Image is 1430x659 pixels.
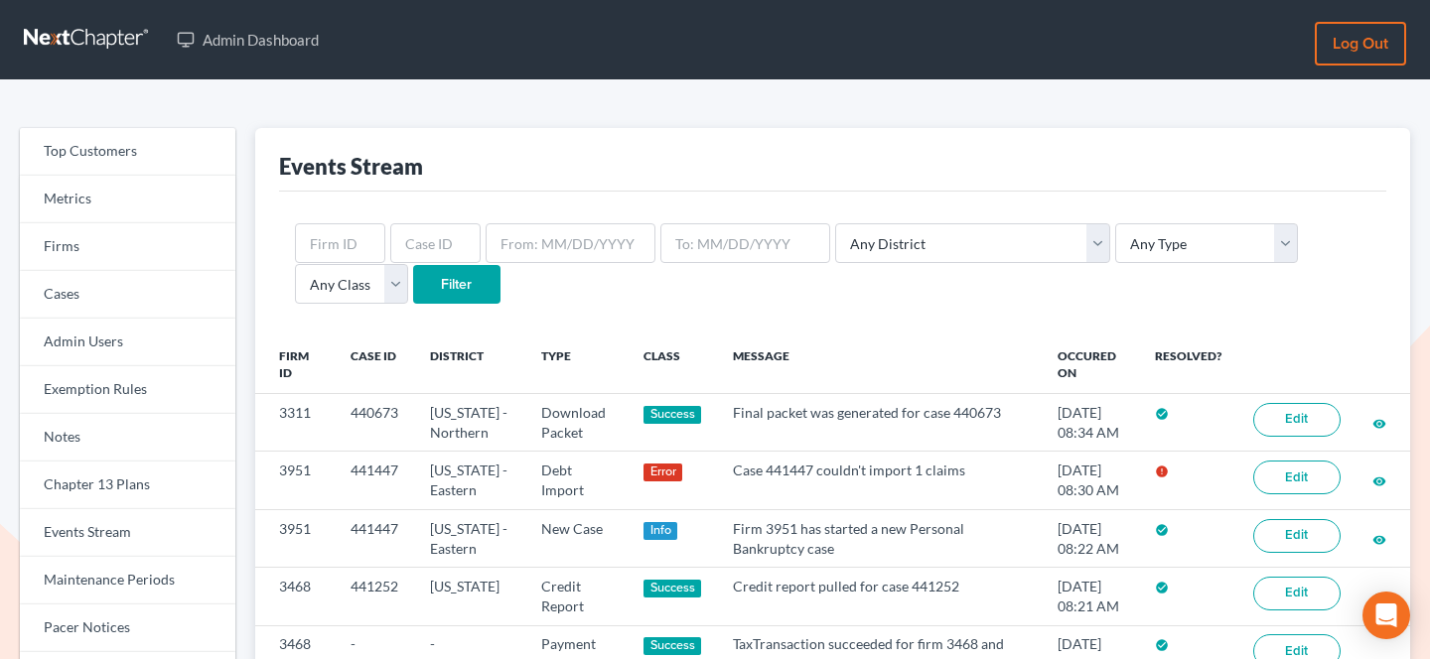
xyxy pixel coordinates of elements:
td: [US_STATE] - Eastern [414,452,525,509]
th: Firm ID [255,336,336,394]
div: Success [643,637,701,655]
div: Success [643,580,701,597]
a: visibility [1372,588,1386,604]
a: Edit [1253,519,1341,553]
th: Resolved? [1139,336,1237,394]
input: To: MM/DD/YYYY [660,223,830,263]
div: Events Stream [279,152,423,181]
i: visibility [1372,417,1386,431]
td: 3468 [255,568,336,625]
a: visibility [1372,414,1386,431]
td: New Case [525,509,628,567]
a: visibility [1372,471,1386,488]
th: Message [717,336,1042,394]
td: 440673 [335,394,414,452]
td: 3311 [255,394,336,452]
div: Open Intercom Messenger [1362,592,1410,639]
td: Debt Import [525,452,628,509]
td: [DATE] 08:21 AM [1042,568,1139,625]
a: Cases [20,271,235,319]
th: Type [525,336,628,394]
td: 441447 [335,452,414,509]
th: Occured On [1042,336,1139,394]
div: Info [643,522,677,540]
i: visibility [1372,591,1386,604]
td: Final packet was generated for case 440673 [717,394,1042,452]
input: Case ID [390,223,481,263]
a: Edit [1253,461,1341,494]
a: Notes [20,414,235,461]
th: District [414,336,525,394]
div: Success [643,406,701,424]
a: Events Stream [20,509,235,557]
td: 441252 [335,568,414,625]
i: visibility [1372,474,1386,488]
td: Credit Report [525,568,628,625]
a: Firms [20,223,235,271]
a: Edit [1253,403,1341,437]
div: Error [643,463,682,481]
input: From: MM/DD/YYYY [486,223,655,263]
i: visibility [1372,533,1386,547]
a: Exemption Rules [20,366,235,414]
td: 3951 [255,509,336,567]
a: visibility [1372,530,1386,547]
td: 441447 [335,509,414,567]
a: Admin Users [20,319,235,366]
i: check_circle [1155,407,1169,421]
td: Case 441447 couldn't import 1 claims [717,452,1042,509]
td: [US_STATE] [414,568,525,625]
td: [DATE] 08:34 AM [1042,394,1139,452]
th: Class [628,336,717,394]
a: Top Customers [20,128,235,176]
td: Download Packet [525,394,628,452]
a: Metrics [20,176,235,223]
a: Maintenance Periods [20,557,235,604]
td: Credit report pulled for case 441252 [717,568,1042,625]
td: [US_STATE] - Eastern [414,509,525,567]
a: Admin Dashboard [167,22,329,58]
input: Filter [413,265,500,305]
i: check_circle [1155,638,1169,652]
input: Firm ID [295,223,385,263]
a: Log out [1315,22,1406,66]
i: check_circle [1155,581,1169,594]
i: check_circle [1155,523,1169,537]
td: Firm 3951 has started a new Personal Bankruptcy case [717,509,1042,567]
td: 3951 [255,452,336,509]
a: Pacer Notices [20,604,235,652]
a: Edit [1253,577,1341,610]
td: [US_STATE] - Northern [414,394,525,452]
i: error [1155,464,1169,478]
td: [DATE] 08:30 AM [1042,452,1139,509]
td: [DATE] 08:22 AM [1042,509,1139,567]
th: Case ID [335,336,414,394]
a: Chapter 13 Plans [20,461,235,509]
